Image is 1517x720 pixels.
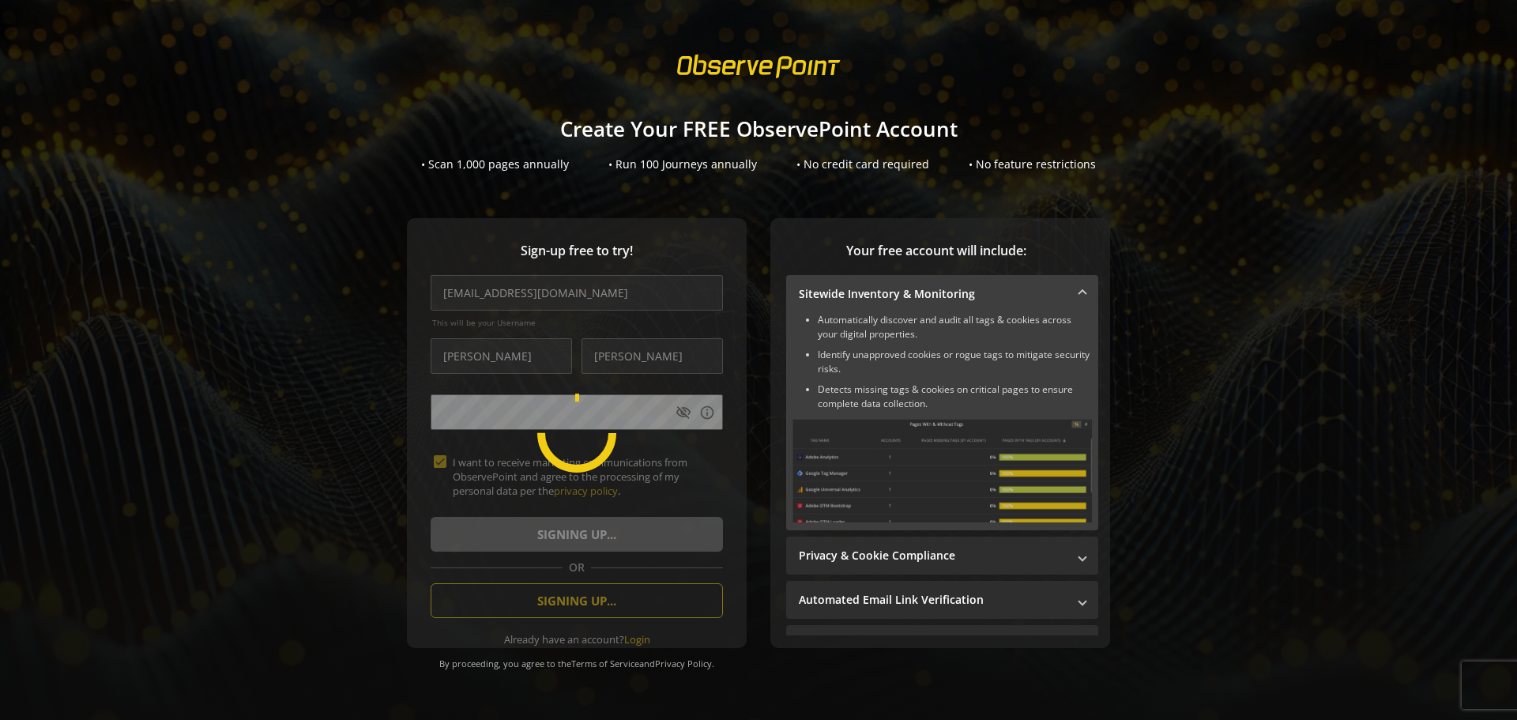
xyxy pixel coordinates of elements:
[969,156,1096,172] div: • No feature restrictions
[786,275,1098,313] mat-expansion-panel-header: Sitewide Inventory & Monitoring
[786,581,1098,619] mat-expansion-panel-header: Automated Email Link Verification
[655,658,712,669] a: Privacy Policy
[608,156,757,172] div: • Run 100 Journeys annually
[786,242,1086,260] span: Your free account will include:
[799,548,1067,564] mat-panel-title: Privacy & Cookie Compliance
[421,156,569,172] div: • Scan 1,000 pages annually
[799,592,1067,608] mat-panel-title: Automated Email Link Verification
[431,242,723,260] span: Sign-up free to try!
[818,348,1092,376] li: Identify unapproved cookies or rogue tags to mitigate security risks.
[431,647,723,669] div: By proceeding, you agree to the and .
[796,156,929,172] div: • No credit card required
[786,537,1098,575] mat-expansion-panel-header: Privacy & Cookie Compliance
[786,313,1098,530] div: Sitewide Inventory & Monitoring
[792,419,1092,522] img: Sitewide Inventory & Monitoring
[818,383,1092,411] li: Detects missing tags & cookies on critical pages to ensure complete data collection.
[786,625,1098,663] mat-expansion-panel-header: Performance Monitoring with Web Vitals
[799,286,1067,302] mat-panel-title: Sitewide Inventory & Monitoring
[818,313,1092,341] li: Automatically discover and audit all tags & cookies across your digital properties.
[571,658,639,669] a: Terms of Service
